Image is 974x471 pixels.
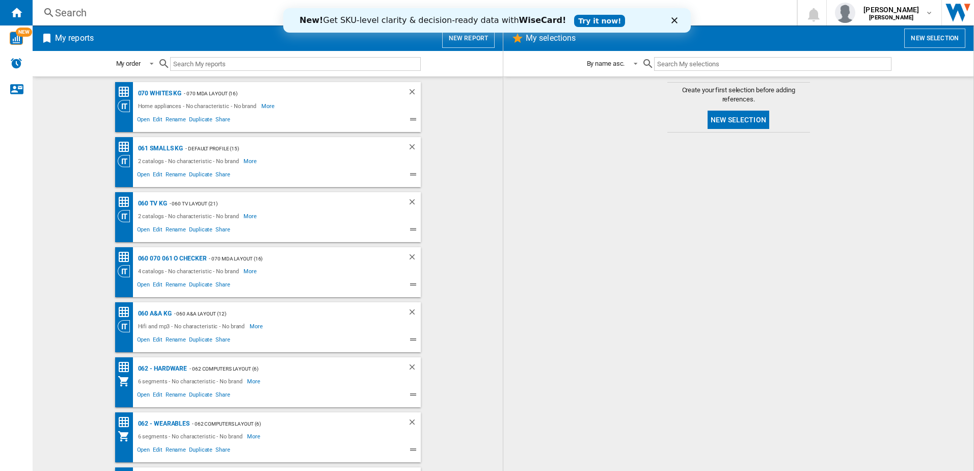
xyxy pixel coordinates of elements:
[136,115,152,127] span: Open
[388,9,398,15] div: Close
[181,87,387,100] div: - 070 MDA layout (16)
[136,265,244,277] div: 4 catalogs - No characteristic - No brand
[261,100,276,112] span: More
[172,307,387,320] div: - 060 A&A Layout (12)
[187,225,214,237] span: Duplicate
[442,29,495,48] button: New report
[136,320,250,332] div: Hifi and mp3 - No characteristic - No brand
[53,29,96,48] h2: My reports
[136,142,183,155] div: 061 Smalls KG
[187,362,387,375] div: - 062 Computers Layout (6)
[118,86,136,98] div: Price Matrix
[16,28,32,37] span: NEW
[283,8,691,33] iframe: Intercom live chat banner
[243,265,258,277] span: More
[164,225,187,237] span: Rename
[151,225,164,237] span: Edit
[118,265,136,277] div: Category View
[118,416,136,429] div: Price Matrix
[408,307,421,320] div: Delete
[118,430,136,442] div: My Assortment
[164,445,187,457] span: Rename
[164,390,187,402] span: Rename
[187,170,214,182] span: Duplicate
[136,445,152,457] span: Open
[187,335,214,347] span: Duplicate
[151,115,164,127] span: Edit
[654,57,891,71] input: Search My selections
[151,445,164,457] span: Edit
[136,252,207,265] div: 060 070 061 O Checker
[206,252,387,265] div: - 070 MDA layout (16)
[10,32,23,45] img: wise-card.svg
[136,210,244,222] div: 2 catalogs - No characteristic - No brand
[243,155,258,167] span: More
[151,335,164,347] span: Edit
[214,335,232,347] span: Share
[408,252,421,265] div: Delete
[164,335,187,347] span: Rename
[214,445,232,457] span: Share
[214,390,232,402] span: Share
[214,115,232,127] span: Share
[187,445,214,457] span: Duplicate
[136,375,248,387] div: 6 segments - No characteristic - No brand
[136,87,182,100] div: 070 Whites KG
[118,141,136,153] div: Price Matrix
[118,361,136,374] div: Price Matrix
[408,142,421,155] div: Delete
[118,375,136,387] div: My Assortment
[10,57,22,69] img: alerts-logo.svg
[187,390,214,402] span: Duplicate
[708,111,769,129] button: New selection
[408,87,421,100] div: Delete
[116,60,141,67] div: My order
[151,170,164,182] span: Edit
[136,170,152,182] span: Open
[118,251,136,264] div: Price Matrix
[136,100,261,112] div: Home appliances - No characteristic - No brand
[151,280,164,292] span: Edit
[164,280,187,292] span: Rename
[869,14,913,21] b: [PERSON_NAME]
[187,115,214,127] span: Duplicate
[835,3,855,23] img: profile.jpg
[667,86,810,104] span: Create your first selection before adding references.
[250,320,264,332] span: More
[136,155,244,167] div: 2 catalogs - No characteristic - No brand
[136,430,248,442] div: 6 segments - No characteristic - No brand
[408,197,421,210] div: Delete
[170,57,421,71] input: Search My reports
[863,5,919,15] span: [PERSON_NAME]
[408,417,421,430] div: Delete
[183,142,387,155] div: - Default profile (15)
[118,100,136,112] div: Category View
[167,197,387,210] div: - 060 TV Layout (21)
[214,225,232,237] span: Share
[214,170,232,182] span: Share
[214,280,232,292] span: Share
[587,60,625,67] div: By name asc.
[151,390,164,402] span: Edit
[136,225,152,237] span: Open
[118,210,136,222] div: Category View
[136,390,152,402] span: Open
[408,362,421,375] div: Delete
[187,280,214,292] span: Duplicate
[136,307,172,320] div: 060 A&A KG
[118,196,136,208] div: Price Matrix
[247,375,262,387] span: More
[904,29,965,48] button: New selection
[136,197,167,210] div: 060 TV KG
[164,115,187,127] span: Rename
[136,362,187,375] div: 062 - Hardware
[164,170,187,182] span: Rename
[136,280,152,292] span: Open
[136,417,190,430] div: 062 - Wearables
[118,155,136,167] div: Category View
[136,335,152,347] span: Open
